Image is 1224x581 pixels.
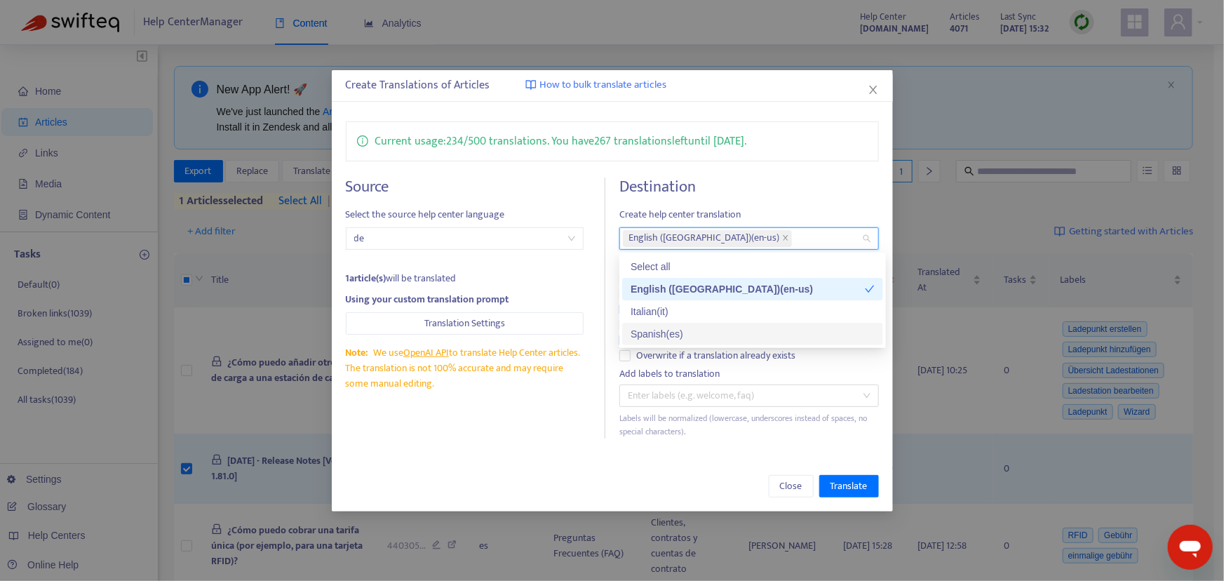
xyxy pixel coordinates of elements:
span: How to bulk translate articles [540,77,667,93]
span: Translation Settings [424,316,505,331]
div: Italian ( it ) [631,304,875,319]
button: Translate [819,475,879,497]
h4: Destination [619,178,879,196]
span: Translate [830,479,868,494]
div: Create Translations of Articles [346,77,879,94]
span: Create help center translation [619,207,879,222]
div: Add labels to translation [619,366,879,382]
button: Close [769,475,814,497]
div: will be translated [346,271,584,286]
span: Overwrite if a translation already exists [631,348,801,363]
span: Note: [346,345,368,361]
span: close [782,234,789,243]
span: check [865,284,875,294]
div: Spanish ( es ) [631,326,875,342]
iframe: Schaltfläche zum Öffnen des Messaging-Fensters [1168,525,1213,570]
strong: 1 article(s) [346,270,386,286]
button: Close [866,82,881,98]
div: Using your custom translation prompt [346,292,584,307]
img: image-link [525,79,537,91]
p: Current usage: 234 / 500 translations . You have 267 translations left until [DATE] . [375,133,747,150]
div: Labels will be normalized (lowercase, underscores instead of spaces, no special characters). [619,412,879,439]
button: Translation Settings [346,312,584,335]
div: We use to translate Help Center articles. The translation is not 100% accurate and may require so... [346,345,584,392]
div: Select all [622,255,883,278]
h4: Source [346,178,584,196]
div: English ([GEOGRAPHIC_DATA]) ( en-us ) [631,281,865,297]
span: de [354,228,575,249]
span: info-circle [357,133,368,147]
a: OpenAI API [403,345,449,361]
span: English ([GEOGRAPHIC_DATA]) ( en-us ) [628,230,779,247]
a: How to bulk translate articles [525,77,667,93]
span: Close [780,479,802,494]
span: Select the source help center language [346,207,584,222]
span: close [868,84,879,95]
div: Select all [631,259,875,274]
